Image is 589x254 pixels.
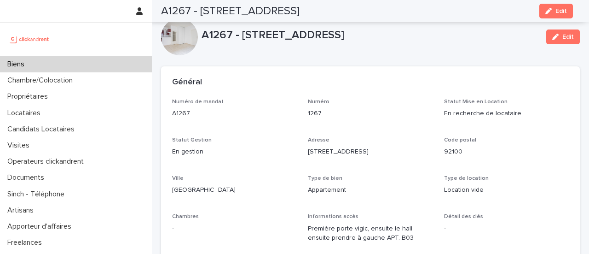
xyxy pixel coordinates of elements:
h2: A1267 - [STREET_ADDRESS] [161,5,300,18]
p: Visites [4,141,37,150]
p: Location vide [444,185,569,195]
span: Détail des clés [444,214,483,219]
span: Edit [555,8,567,14]
p: Operateurs clickandrent [4,157,91,166]
span: Informations accès [308,214,358,219]
p: Freelances [4,238,49,247]
span: Numéro de mandat [172,99,224,105]
p: A1267 [172,109,297,118]
h2: Général [172,77,202,88]
p: Chambre/Colocation [4,76,80,85]
p: Propriétaires [4,92,55,101]
p: Documents [4,173,52,182]
span: Numéro [308,99,329,105]
span: Statut Gestion [172,137,212,143]
p: Sinch - Téléphone [4,190,72,199]
p: Biens [4,60,32,69]
p: [GEOGRAPHIC_DATA] [172,185,297,195]
p: Candidats Locataires [4,125,82,134]
span: Statut Mise en Location [444,99,508,105]
p: Apporteur d'affaires [4,222,79,231]
p: Artisans [4,206,41,215]
p: A1267 - [STREET_ADDRESS] [202,29,539,42]
p: Appartement [308,185,433,195]
p: Locataires [4,109,48,118]
span: Chambres [172,214,199,219]
span: Edit [562,34,574,40]
img: UCB0brd3T0yccxBKYDjQ [7,30,52,48]
button: Edit [546,30,580,44]
span: Adresse [308,137,329,143]
p: 92100 [444,147,569,157]
span: Ville [172,176,184,181]
p: En gestion [172,147,297,157]
p: - [172,224,297,234]
p: [STREET_ADDRESS] [308,147,433,157]
p: En recherche de locataire [444,109,569,118]
span: Type de bien [308,176,342,181]
span: Type de location [444,176,489,181]
p: 1267 [308,109,433,118]
p: - [444,224,569,234]
button: Edit [539,4,573,18]
span: Code postal [444,137,476,143]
